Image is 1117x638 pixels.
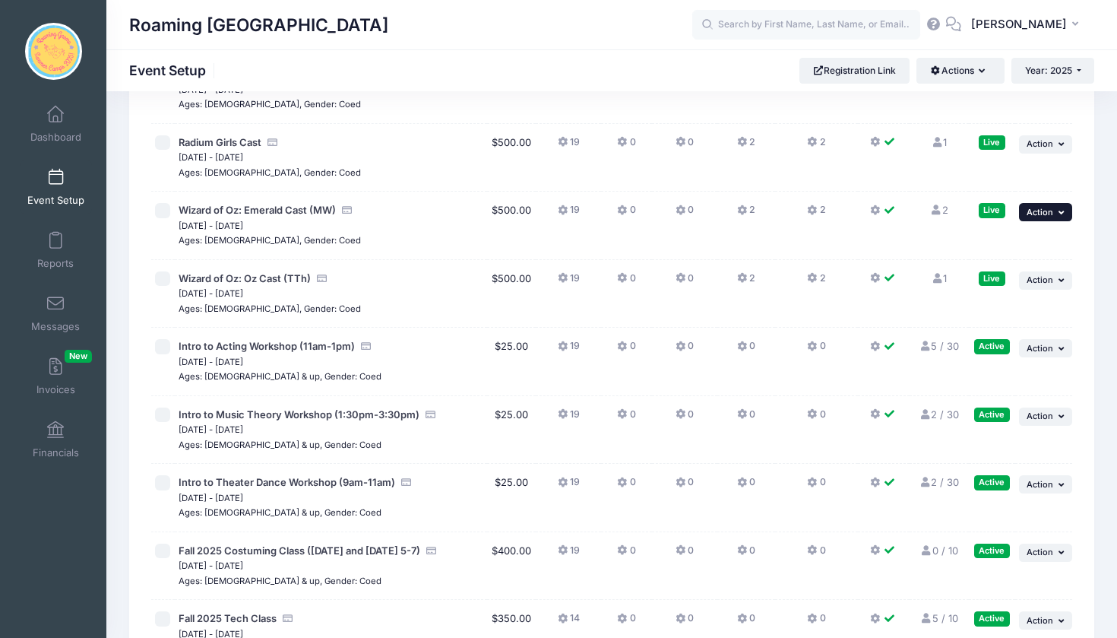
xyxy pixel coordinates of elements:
[179,204,336,216] span: Wizard of Oz: Emerald Cast (MW)
[617,408,635,430] button: 0
[487,328,536,396] td: $25.00
[20,350,92,403] a: InvoicesNew
[179,303,361,314] small: Ages: [DEMOGRAPHIC_DATA], Gender: Coed
[1027,343,1053,354] span: Action
[807,408,825,430] button: 0
[919,340,959,352] a: 5 / 30
[920,544,958,557] a: 0 / 10
[974,475,1010,490] div: Active
[676,408,694,430] button: 0
[919,476,959,488] a: 2 / 30
[979,203,1005,217] div: Live
[807,339,825,361] button: 0
[617,271,635,294] button: 0
[737,408,755,430] button: 0
[179,507,381,518] small: Ages: [DEMOGRAPHIC_DATA] & up, Gender: Coed
[20,287,92,340] a: Messages
[1019,475,1072,494] button: Action
[617,475,635,497] button: 0
[1019,271,1072,290] button: Action
[1027,411,1053,421] span: Action
[920,612,958,624] a: 5 / 10
[1027,547,1053,557] span: Action
[282,614,294,624] i: Accepting Credit Card Payments
[737,544,755,566] button: 0
[1019,611,1072,630] button: Action
[558,339,580,361] button: 19
[179,424,243,435] small: [DATE] - [DATE]
[179,272,311,284] span: Wizard of Oz: Oz Cast (TTh)
[179,167,361,178] small: Ages: [DEMOGRAPHIC_DATA], Gender: Coed
[1019,544,1072,562] button: Action
[974,544,1010,558] div: Active
[20,224,92,277] a: Reports
[807,475,825,497] button: 0
[676,339,694,361] button: 0
[129,62,219,78] h1: Event Setup
[676,203,694,225] button: 0
[1027,138,1053,149] span: Action
[974,339,1010,354] div: Active
[1027,479,1053,490] span: Action
[179,221,243,231] small: [DATE] - [DATE]
[425,410,437,420] i: Accepting Credit Card Payments
[1011,58,1094,84] button: Year: 2025
[1019,408,1072,426] button: Action
[1027,207,1053,217] span: Action
[1019,203,1072,221] button: Action
[676,135,694,157] button: 0
[179,493,243,503] small: [DATE] - [DATE]
[979,271,1005,286] div: Live
[1019,339,1072,357] button: Action
[737,611,755,633] button: 0
[676,611,694,633] button: 0
[179,99,361,110] small: Ages: [DEMOGRAPHIC_DATA], Gender: Coed
[179,84,243,95] small: [DATE] - [DATE]
[919,408,959,421] a: 2 / 30
[487,124,536,192] td: $500.00
[807,544,825,566] button: 0
[1019,135,1072,154] button: Action
[179,560,243,571] small: [DATE] - [DATE]
[33,446,79,459] span: Financials
[737,135,755,157] button: 2
[267,138,279,148] i: Accepting Credit Card Payments
[179,371,381,382] small: Ages: [DEMOGRAPHIC_DATA] & up, Gender: Coed
[20,160,92,214] a: Event Setup
[558,475,580,497] button: 19
[979,135,1005,150] div: Live
[971,16,1067,33] span: [PERSON_NAME]
[20,413,92,466] a: Financials
[737,203,755,225] button: 2
[558,544,580,566] button: 19
[558,271,580,294] button: 19
[316,274,328,284] i: Accepting Credit Card Payments
[30,131,81,144] span: Dashboard
[617,203,635,225] button: 0
[179,544,420,557] span: Fall 2025 Costuming Class ([DATE] and [DATE] 5-7)
[129,8,388,43] h1: Roaming [GEOGRAPHIC_DATA]
[179,357,243,367] small: [DATE] - [DATE]
[341,205,353,215] i: Accepting Credit Card Payments
[737,475,755,497] button: 0
[179,340,355,352] span: Intro to Acting Workshop (11am-1pm)
[179,408,419,421] span: Intro to Music Theory Workshop (1:30pm-3:30pm)
[931,272,947,284] a: 1
[974,408,1010,422] div: Active
[930,204,948,216] a: 2
[487,464,536,532] td: $25.00
[799,58,910,84] a: Registration Link
[20,97,92,151] a: Dashboard
[807,135,825,157] button: 2
[974,611,1010,626] div: Active
[558,135,580,157] button: 19
[617,544,635,566] button: 0
[25,23,82,80] img: Roaming Gnome Theatre
[179,440,381,450] small: Ages: [DEMOGRAPHIC_DATA] & up, Gender: Coed
[676,271,694,294] button: 0
[36,383,75,396] span: Invoices
[931,136,947,148] a: 1
[692,10,920,40] input: Search by First Name, Last Name, or Email...
[400,478,413,487] i: Accepting Credit Card Payments
[179,476,395,488] span: Intro to Theater Dance Workshop (9am-11am)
